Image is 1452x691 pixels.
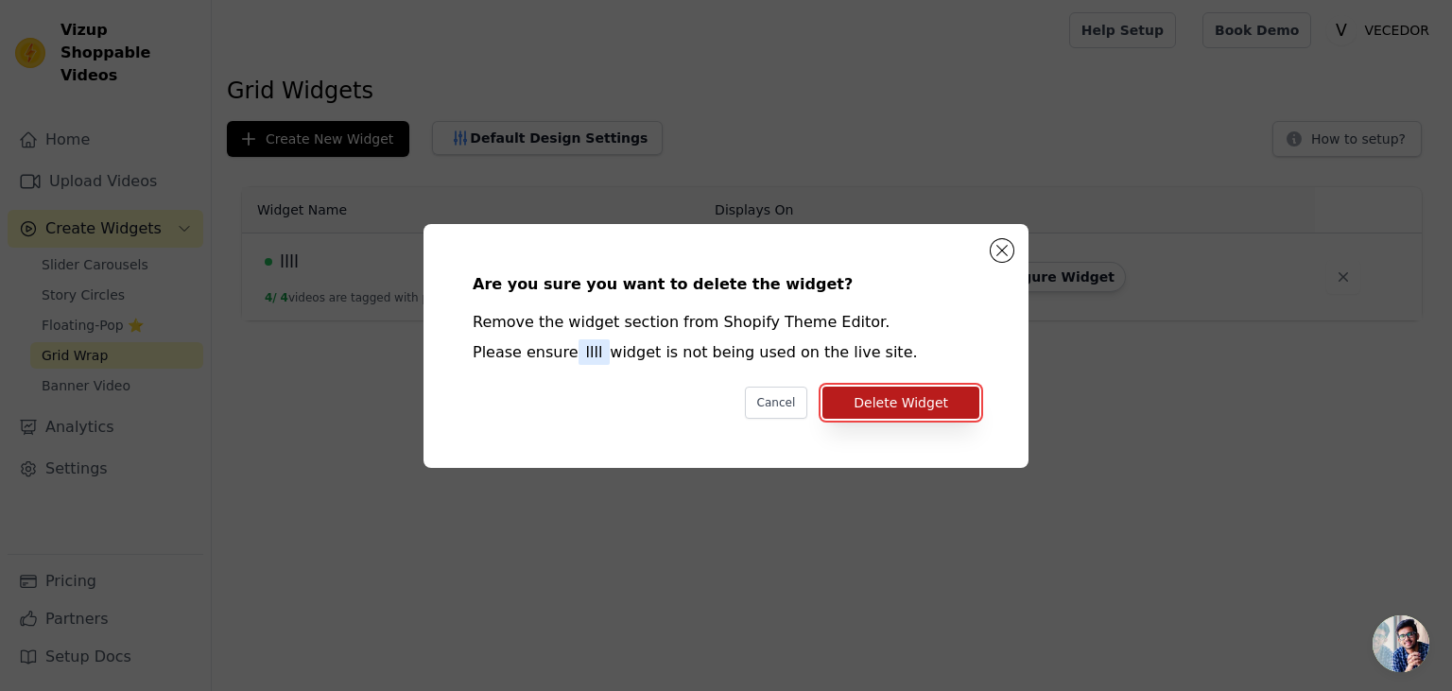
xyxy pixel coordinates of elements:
button: Cancel [745,387,808,419]
div: Remove the widget section from Shopify Theme Editor. [473,311,979,334]
div: Open chat [1373,615,1429,672]
div: Are you sure you want to delete the widget? [473,273,979,296]
button: Close modal [991,239,1013,262]
button: Delete Widget [822,387,979,419]
span: llll [579,339,611,365]
div: Please ensure widget is not being used on the live site. [473,341,979,364]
